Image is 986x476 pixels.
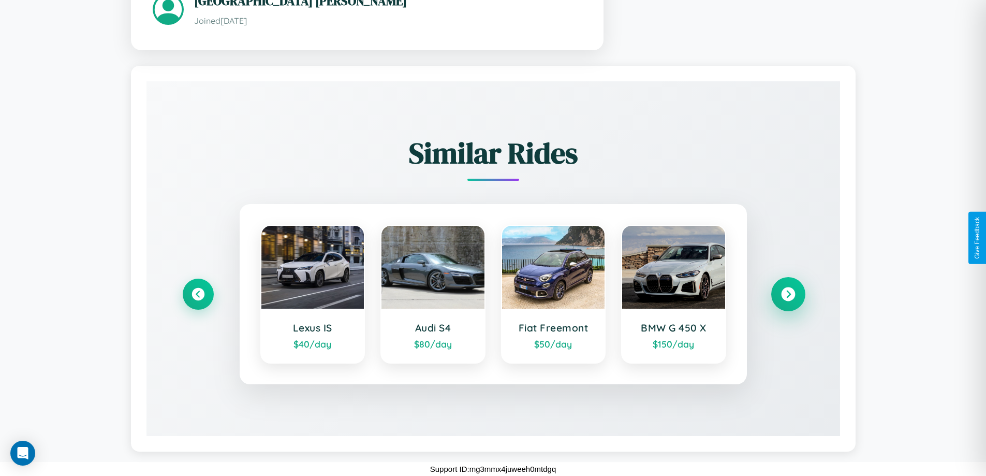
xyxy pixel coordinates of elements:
div: $ 50 /day [512,338,595,350]
div: Open Intercom Messenger [10,441,35,466]
h3: Lexus IS [272,322,354,334]
p: Support ID: mg3mmx4juweeh0mtdgq [430,462,556,476]
a: Lexus IS$40/day [260,225,365,364]
h3: Fiat Freemont [512,322,595,334]
div: $ 40 /day [272,338,354,350]
p: Joined [DATE] [194,13,582,28]
div: Give Feedback [974,217,981,259]
a: Audi S4$80/day [380,225,485,364]
div: $ 80 /day [392,338,474,350]
h2: Similar Rides [183,133,804,173]
div: $ 150 /day [632,338,715,350]
h3: BMW G 450 X [632,322,715,334]
a: BMW G 450 X$150/day [621,225,726,364]
a: Fiat Freemont$50/day [501,225,606,364]
h3: Audi S4 [392,322,474,334]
